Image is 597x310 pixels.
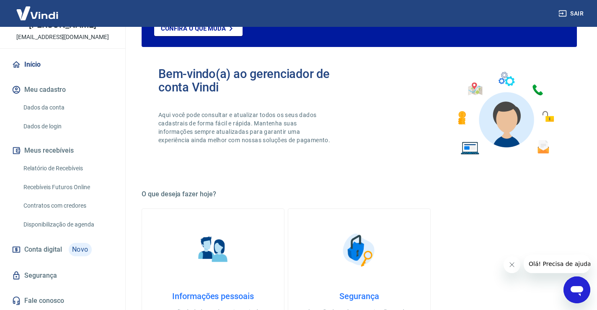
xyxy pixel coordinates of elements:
[339,229,380,271] img: Segurança
[158,67,359,94] h2: Bem-vindo(a) ao gerenciador de conta Vindi
[154,21,243,36] a: Confira o que muda
[142,190,577,198] h5: O que deseja fazer hoje?
[20,160,115,177] a: Relatório de Recebíveis
[10,292,115,310] a: Fale conosco
[10,55,115,74] a: Início
[29,21,96,29] p: [PERSON_NAME]
[20,118,115,135] a: Dados de login
[5,6,70,13] span: Olá! Precisa de ajuda?
[10,0,65,26] img: Vindi
[20,99,115,116] a: Dados da conta
[155,291,271,301] h4: Informações pessoais
[192,229,234,271] img: Informações pessoais
[557,6,587,21] button: Sair
[161,25,226,32] p: Confira o que muda
[450,67,560,160] img: Imagem de um avatar masculino com diversos icones exemplificando as funcionalidades do gerenciado...
[504,256,520,273] iframe: Fechar mensagem
[563,276,590,303] iframe: Botão para abrir a janela de mensagens
[158,111,332,144] p: Aqui você pode consultar e atualizar todos os seus dados cadastrais de forma fácil e rápida. Mant...
[10,81,115,99] button: Meu cadastro
[10,240,115,260] a: Conta digitalNovo
[24,244,62,255] span: Conta digital
[69,243,92,256] span: Novo
[10,266,115,285] a: Segurança
[20,216,115,233] a: Disponibilização de agenda
[20,179,115,196] a: Recebíveis Futuros Online
[20,197,115,214] a: Contratos com credores
[10,141,115,160] button: Meus recebíveis
[16,33,109,42] p: [EMAIL_ADDRESS][DOMAIN_NAME]
[302,291,417,301] h4: Segurança
[524,255,590,273] iframe: Mensagem da empresa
